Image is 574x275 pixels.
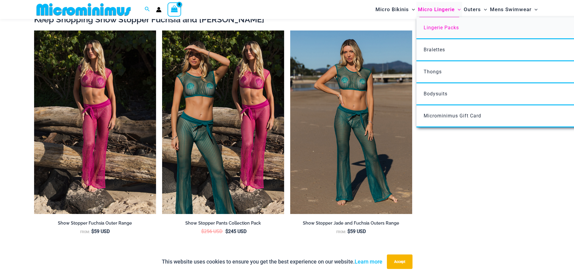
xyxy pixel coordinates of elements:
[347,229,350,234] span: $
[162,220,284,228] a: Show Stopper Pants Collection Pack
[34,14,540,25] h2: Keep Shopping Show Stopper Fuchsia and [PERSON_NAME]
[347,229,366,234] bdi: 59 USD
[488,2,539,17] a: Mens SwimwearMenu ToggleMenu Toggle
[34,3,133,16] img: MM SHOP LOGO FLAT
[225,229,246,234] bdi: 245 USD
[373,1,540,18] nav: Site Navigation
[91,229,94,234] span: $
[424,47,445,53] span: Bralettes
[424,25,459,30] span: Lingerie Packs
[290,220,412,226] h2: Show Stopper Jade and Fuchsia Outers Range
[225,229,228,234] span: $
[145,6,150,13] a: Search icon link
[387,254,412,269] button: Accept
[424,69,442,75] span: Thongs
[156,7,162,12] a: Account icon link
[424,91,447,97] span: Bodysuits
[34,220,156,228] a: Show Stopper Fuchsia Outer Range
[355,258,382,265] a: Learn more
[336,230,346,234] span: From:
[375,2,409,17] span: Micro Bikinis
[464,2,481,17] span: Outers
[418,2,455,17] span: Micro Lingerie
[424,113,481,119] span: Microminimus Gift Card
[34,30,156,214] a: Show Stopper Fuchsia 366 Top 5007 pants 01Show Stopper Fuchsia 366 Top 5007 pants 04Show Stopper ...
[290,30,412,214] img: Show Stopper Jade 366 Top 5007 pants 03
[490,2,532,17] span: Mens Swimwear
[290,30,412,214] a: Show Stopper Jade 366 Top 5007 pants 03Show Stopper Fuchsia 366 Top 5007 pants 03Show Stopper Fuc...
[162,30,284,214] img: Collection Pack (6)
[80,230,90,234] span: From:
[168,2,181,16] a: View Shopping Cart, empty
[34,220,156,226] h2: Show Stopper Fuchsia Outer Range
[91,229,110,234] bdi: 59 USD
[374,2,416,17] a: Micro BikinisMenu ToggleMenu Toggle
[481,2,487,17] span: Menu Toggle
[201,229,223,234] bdi: 256 USD
[532,2,538,17] span: Menu Toggle
[416,2,462,17] a: Micro LingerieMenu ToggleMenu Toggle
[162,220,284,226] h2: Show Stopper Pants Collection Pack
[162,30,284,214] a: Collection Pack (6)Collection Pack BCollection Pack B
[462,2,488,17] a: OutersMenu ToggleMenu Toggle
[201,229,204,234] span: $
[455,2,461,17] span: Menu Toggle
[290,220,412,228] a: Show Stopper Jade and Fuchsia Outers Range
[409,2,415,17] span: Menu Toggle
[162,257,382,266] p: This website uses cookies to ensure you get the best experience on our website.
[34,30,156,214] img: Show Stopper Fuchsia 366 Top 5007 pants 01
